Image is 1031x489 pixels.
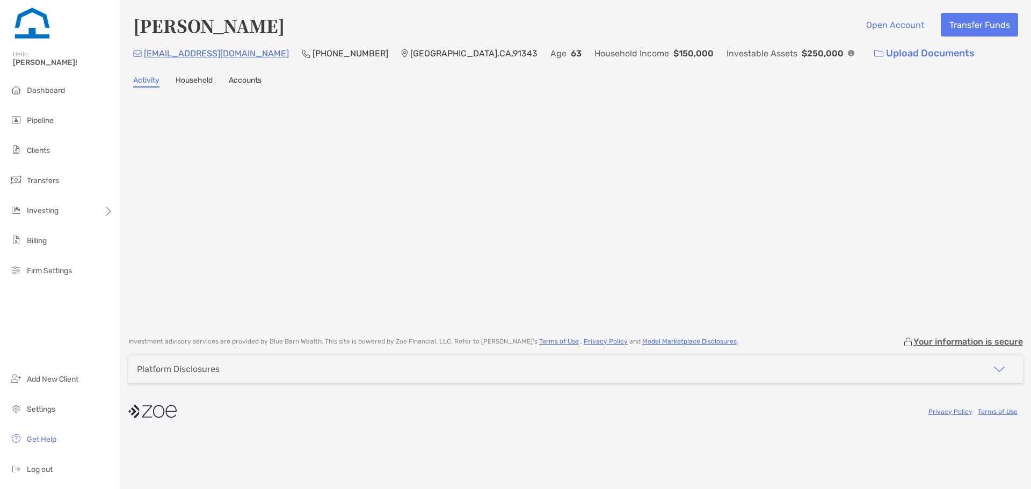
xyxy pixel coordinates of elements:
span: Dashboard [27,86,65,95]
p: Age [550,47,567,60]
p: Household Income [594,47,669,60]
a: Privacy Policy [584,338,628,345]
span: Settings [27,405,55,414]
img: icon arrow [993,363,1006,376]
button: Open Account [858,13,932,37]
span: Investing [27,206,59,215]
img: transfers icon [10,173,23,186]
a: Upload Documents [867,42,982,65]
p: Investment advisory services are provided by Blue Barn Wealth . This site is powered by Zoe Finan... [128,338,738,346]
img: dashboard icon [10,83,23,96]
p: $150,000 [673,47,714,60]
img: Email Icon [133,50,142,57]
img: logout icon [10,462,23,475]
span: Add New Client [27,375,78,384]
img: pipeline icon [10,113,23,126]
img: get-help icon [10,432,23,445]
img: Location Icon [401,49,408,58]
img: firm-settings icon [10,264,23,276]
a: Terms of Use [978,408,1018,415]
p: 63 [571,47,582,60]
a: Activity [133,76,159,87]
img: settings icon [10,402,23,415]
a: Privacy Policy [928,408,972,415]
span: Transfers [27,176,59,185]
span: Get Help [27,435,56,444]
p: [EMAIL_ADDRESS][DOMAIN_NAME] [144,47,289,60]
img: billing icon [10,233,23,246]
p: Investable Assets [727,47,797,60]
img: Info Icon [848,50,854,56]
img: add_new_client icon [10,372,23,385]
img: investing icon [10,203,23,216]
p: $250,000 [802,47,844,60]
span: Clients [27,146,50,155]
span: [PERSON_NAME]! [13,58,113,67]
a: Accounts [229,76,262,87]
p: Your information is secure [913,337,1023,347]
a: Model Marketplace Disclosures [642,338,737,345]
button: Transfer Funds [941,13,1018,37]
p: [GEOGRAPHIC_DATA] , CA , 91343 [410,47,538,60]
h4: [PERSON_NAME] [133,13,285,38]
img: button icon [874,50,883,57]
div: Platform Disclosures [137,364,220,374]
a: Household [176,76,213,87]
a: Terms of Use [539,338,579,345]
span: Firm Settings [27,266,72,275]
img: clients icon [10,143,23,156]
img: company logo [128,399,177,424]
img: Phone Icon [302,49,310,58]
span: Pipeline [27,116,54,125]
span: Log out [27,465,53,474]
img: Zoe Logo [13,4,52,43]
p: [PHONE_NUMBER] [313,47,388,60]
span: Billing [27,236,47,245]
